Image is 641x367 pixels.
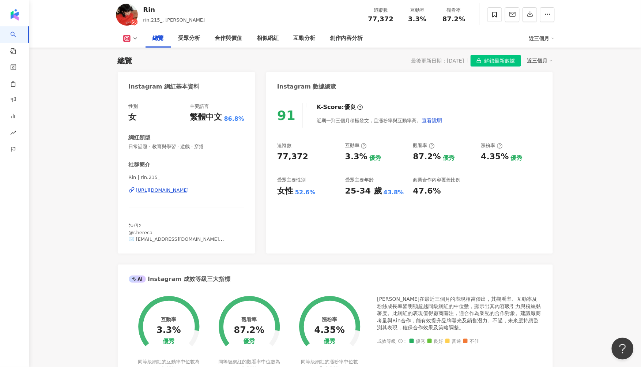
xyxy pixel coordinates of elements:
[427,339,444,344] span: 良好
[413,142,435,149] div: 觀看率
[243,338,255,345] div: 優秀
[511,154,523,162] div: 優秀
[277,186,293,197] div: 女性
[129,223,224,248] span: ｳｪｲﾘﾝ @r.hereca ✉️ [EMAIL_ADDRESS][DOMAIN_NAME]([PERSON_NAME])
[277,108,295,123] div: 91
[215,34,242,43] div: 合作與價值
[116,4,138,26] img: KOL Avatar
[345,186,382,197] div: 25-34 歲
[317,103,363,111] div: K-Score :
[118,56,132,66] div: 總覽
[190,103,209,110] div: 主要語言
[345,142,367,149] div: 互動率
[481,142,503,149] div: 漲粉率
[10,26,25,55] a: search
[413,186,441,197] div: 47.6%
[445,339,461,344] span: 普通
[161,317,177,322] div: 互動率
[129,112,137,123] div: 女
[368,15,393,23] span: 77,372
[330,34,363,43] div: 創作內容分析
[612,338,634,360] iframe: Help Scout Beacon - Open
[277,151,308,162] div: 77,372
[377,296,542,332] div: [PERSON_NAME]在最近三個月的表現相當傑出，其觀看率、互動率及粉絲成長率皆明顯超越同級網紅的中位數，顯示出其內容吸引力與粉絲黏著度。此網紅的表現值得廠商關注，適合作為業配的合作對象。建...
[136,187,189,194] div: [URL][DOMAIN_NAME]
[129,103,138,110] div: 性別
[369,154,381,162] div: 優秀
[190,112,222,123] div: 繁體中文
[421,113,442,128] button: 查看說明
[345,177,374,183] div: 受眾主要年齡
[241,317,257,322] div: 觀看率
[443,154,455,162] div: 優秀
[314,325,345,336] div: 4.35%
[10,126,16,142] span: rise
[367,7,395,14] div: 追蹤數
[129,174,245,181] span: Rin | rin.215_
[129,187,245,194] a: [URL][DOMAIN_NAME]
[481,151,509,162] div: 4.35%
[317,113,442,128] div: 近期一到三個月積極發文，且漲粉率與互動率高。
[294,34,316,43] div: 互動分析
[440,7,468,14] div: 觀看率
[153,34,164,43] div: 總覽
[143,5,205,14] div: Rin
[377,339,542,344] div: 成效等級 ：
[277,83,336,91] div: Instagram 數據總覽
[129,134,151,142] div: 網紅類型
[257,34,279,43] div: 相似網紅
[344,103,356,111] div: 優良
[234,325,264,336] div: 87.2%
[163,338,175,345] div: 優秀
[422,117,442,123] span: 查看說明
[404,7,431,14] div: 互動率
[224,115,245,123] span: 86.8%
[9,9,20,20] img: logo icon
[463,339,479,344] span: 不佳
[129,276,146,283] div: AI
[129,143,245,150] span: 日常話題 · 教育與學習 · 遊戲 · 穿搭
[529,33,555,44] div: 近三個月
[384,188,404,196] div: 43.8%
[277,177,306,183] div: 受眾主要性別
[527,56,553,65] div: 近三個月
[471,55,521,67] button: 解鎖最新數據
[413,177,461,183] div: 商業合作內容覆蓋比例
[413,151,441,162] div: 87.2%
[129,275,230,283] div: Instagram 成效等級三大指標
[178,34,200,43] div: 受眾分析
[129,161,151,169] div: 社群簡介
[143,17,205,23] span: rin.215_, [PERSON_NAME]
[322,317,337,322] div: 漲粉率
[410,339,426,344] span: 優秀
[295,188,316,196] div: 52.6%
[324,338,335,345] div: 優秀
[408,15,427,23] span: 3.3%
[129,83,200,91] div: Instagram 網紅基本資料
[157,325,181,336] div: 3.3%
[411,58,464,64] div: 最後更新日期：[DATE]
[484,55,515,67] span: 解鎖最新數據
[345,151,367,162] div: 3.3%
[277,142,291,149] div: 追蹤數
[442,15,465,23] span: 87.2%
